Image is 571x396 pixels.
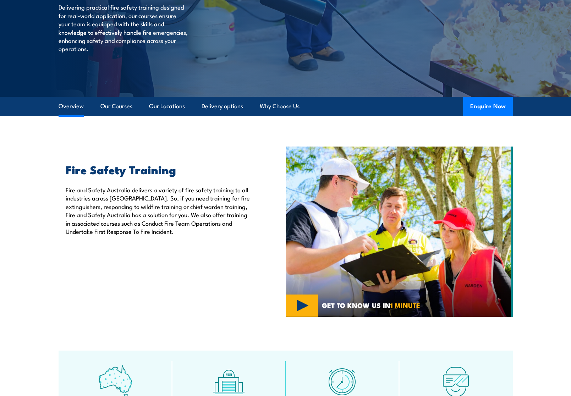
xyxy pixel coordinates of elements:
[66,164,253,174] h2: Fire Safety Training
[59,97,84,116] a: Overview
[66,186,253,235] p: Fire and Safety Australia delivers a variety of fire safety training to all industries across [GE...
[260,97,300,116] a: Why Choose Us
[463,97,513,116] button: Enquire Now
[59,3,188,53] p: Delivering practical fire safety training designed for real-world application, our courses ensure...
[322,302,420,308] span: GET TO KNOW US IN
[286,147,513,317] img: Fire Safety Training Courses
[100,97,132,116] a: Our Courses
[390,300,420,310] strong: 1 MINUTE
[149,97,185,116] a: Our Locations
[202,97,243,116] a: Delivery options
